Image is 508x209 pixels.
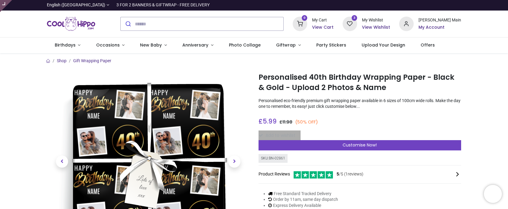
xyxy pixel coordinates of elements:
li: Order by 11am, same day dispatch [268,197,353,203]
span: Giftwrap [276,42,296,48]
a: Shop [57,58,67,63]
span: Previous [56,156,68,168]
span: £ [259,117,277,126]
div: My Cart [312,17,334,23]
sup: 3 [352,15,357,21]
span: New Baby [140,42,162,48]
a: My Account [418,24,461,31]
span: Offers [421,42,435,48]
a: Giftwrap [268,37,308,53]
img: Cool Hippo [47,15,95,32]
span: 5 [337,172,339,176]
a: English ([GEOGRAPHIC_DATA]) [47,2,109,8]
a: 0 [293,21,307,26]
li: Express Delivery Available [268,203,353,209]
iframe: Brevo live chat [484,185,502,203]
iframe: Customer reviews powered by Trustpilot [334,2,461,8]
span: 5.99 [263,117,277,126]
span: Birthdays [55,42,76,48]
span: Next [228,156,240,168]
a: Logo of Cool Hippo [47,15,95,32]
span: Photo Collage [229,42,261,48]
a: Occasions [88,37,132,53]
a: View Cart [312,24,334,31]
a: 3 [343,21,357,26]
button: Submit [121,17,135,31]
span: Anniversary [182,42,208,48]
a: New Baby [132,37,175,53]
a: Gift Wrapping Paper [73,58,111,63]
span: Customise Now! [343,142,377,148]
sup: 0 [302,15,308,21]
p: Personalised eco-friendly premium gift wrapping paper available in 6 sizes of 100cm wide rolls. M... [259,98,461,110]
li: Free Standard Tracked Delivery [268,191,353,197]
h1: Personalised 40th Birthday Wrapping Paper - Black & Gold - Upload 2 Photos & Name [259,72,461,93]
a: Anniversary [174,37,221,53]
div: Product Reviews [259,170,461,178]
span: Party Stickers [316,42,346,48]
span: Occasions [96,42,120,48]
div: SKU: BN-02861 [259,154,288,163]
small: (50% OFF) [295,119,318,125]
div: [PERSON_NAME] Main [418,17,461,23]
span: /5 ( 1 reviews) [337,171,363,177]
div: 3 FOR 2 BANNERS & GIFTWRAP - FREE DELIVERY [116,2,210,8]
a: View Wishlist [362,24,390,31]
span: £ [279,119,292,125]
a: Birthdays [47,37,88,53]
div: My Wishlist [362,17,390,23]
span: 11.98 [282,119,292,125]
span: Upload Your Design [362,42,405,48]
